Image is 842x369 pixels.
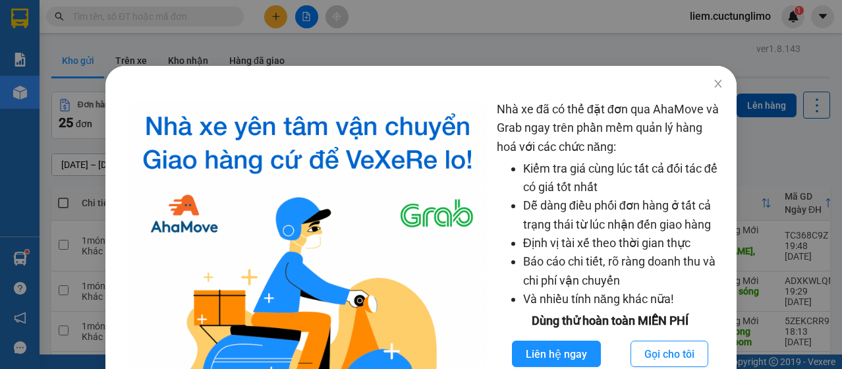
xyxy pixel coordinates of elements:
[512,341,601,367] button: Liên hệ ngay
[523,196,723,234] li: Dễ dàng điều phối đơn hàng ở tất cả trạng thái từ lúc nhận đến giao hàng
[497,312,723,330] div: Dùng thử hoàn toàn MIỄN PHÍ
[713,78,723,89] span: close
[523,290,723,308] li: Và nhiều tính năng khác nữa!
[526,346,587,362] span: Liên hệ ngay
[700,66,737,103] button: Close
[523,159,723,197] li: Kiểm tra giá cùng lúc tất cả đối tác để có giá tốt nhất
[523,252,723,290] li: Báo cáo chi tiết, rõ ràng doanh thu và chi phí vận chuyển
[523,234,723,252] li: Định vị tài xế theo thời gian thực
[631,341,708,367] button: Gọi cho tôi
[644,346,694,362] span: Gọi cho tôi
